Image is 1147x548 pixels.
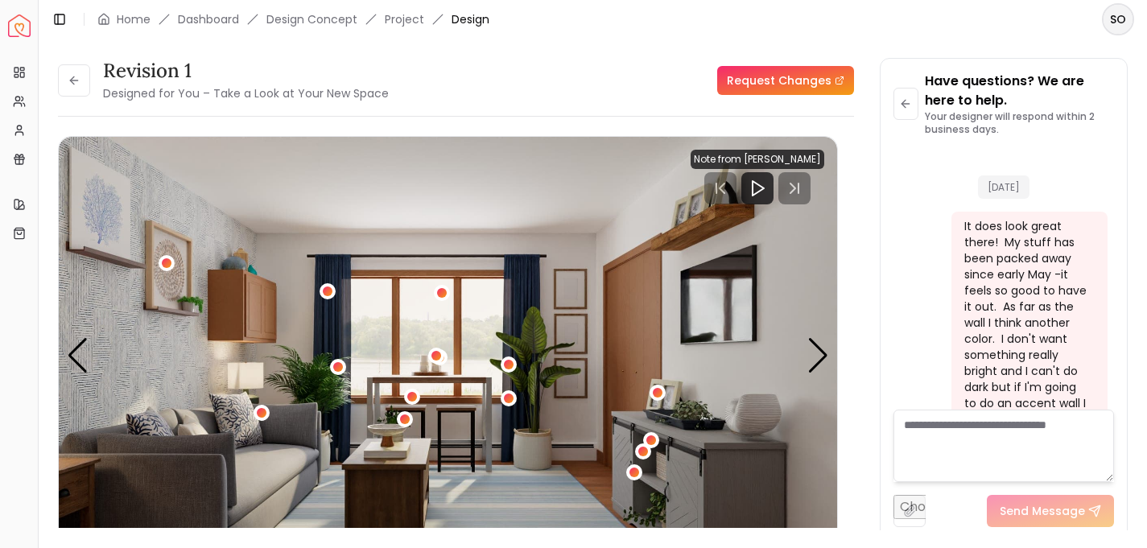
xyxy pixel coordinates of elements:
div: Next slide [807,338,829,373]
a: Spacejoy [8,14,31,37]
span: [DATE] [978,175,1029,199]
p: Have questions? We are here to help. [925,72,1114,110]
span: Design [452,11,489,27]
h3: Revision 1 [103,58,389,84]
div: Previous slide [67,338,89,373]
div: Note from [PERSON_NAME] [691,150,824,169]
a: Home [117,11,151,27]
small: Designed for You – Take a Look at Your New Space [103,85,389,101]
a: Dashboard [178,11,239,27]
p: Your designer will respond within 2 business days. [925,110,1114,136]
img: Spacejoy Logo [8,14,31,37]
nav: breadcrumb [97,11,489,27]
li: Design Concept [266,11,357,27]
span: SO [1104,5,1133,34]
a: Request Changes [717,66,854,95]
svg: Play [748,179,767,198]
a: Project [385,11,424,27]
button: SO [1102,3,1134,35]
